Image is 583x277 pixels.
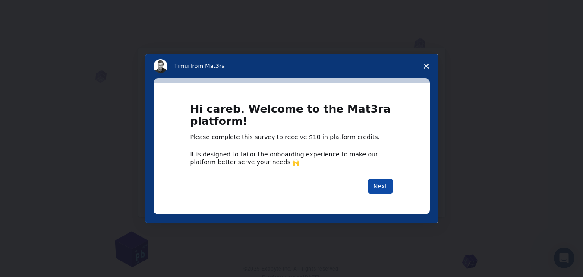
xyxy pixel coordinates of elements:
[414,54,438,78] span: Close survey
[190,63,225,69] span: from Mat3ra
[190,103,393,133] h1: Hi careb. Welcome to the Mat3ra platform!
[17,6,48,14] span: Support
[190,150,393,166] div: It is designed to tailor the onboarding experience to make our platform better serve your needs 🙌
[174,63,190,69] span: Timur
[154,59,167,73] img: Profile image for Timur
[368,179,393,194] button: Next
[190,133,393,142] div: Please complete this survey to receive $10 in platform credits.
